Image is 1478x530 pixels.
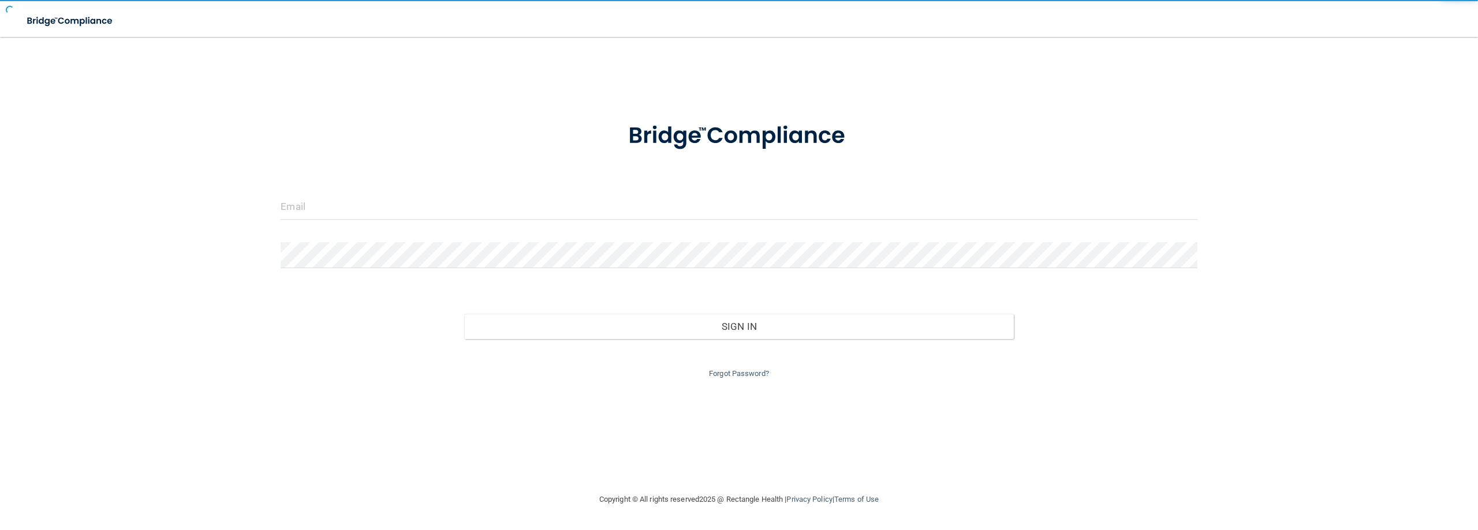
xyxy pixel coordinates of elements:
[281,194,1197,220] input: Email
[17,9,124,33] img: bridge_compliance_login_screen.278c3ca4.svg
[604,106,874,166] img: bridge_compliance_login_screen.278c3ca4.svg
[528,481,950,518] div: Copyright © All rights reserved 2025 @ Rectangle Health | |
[464,314,1014,339] button: Sign In
[709,369,769,378] a: Forgot Password?
[834,495,879,503] a: Terms of Use
[786,495,832,503] a: Privacy Policy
